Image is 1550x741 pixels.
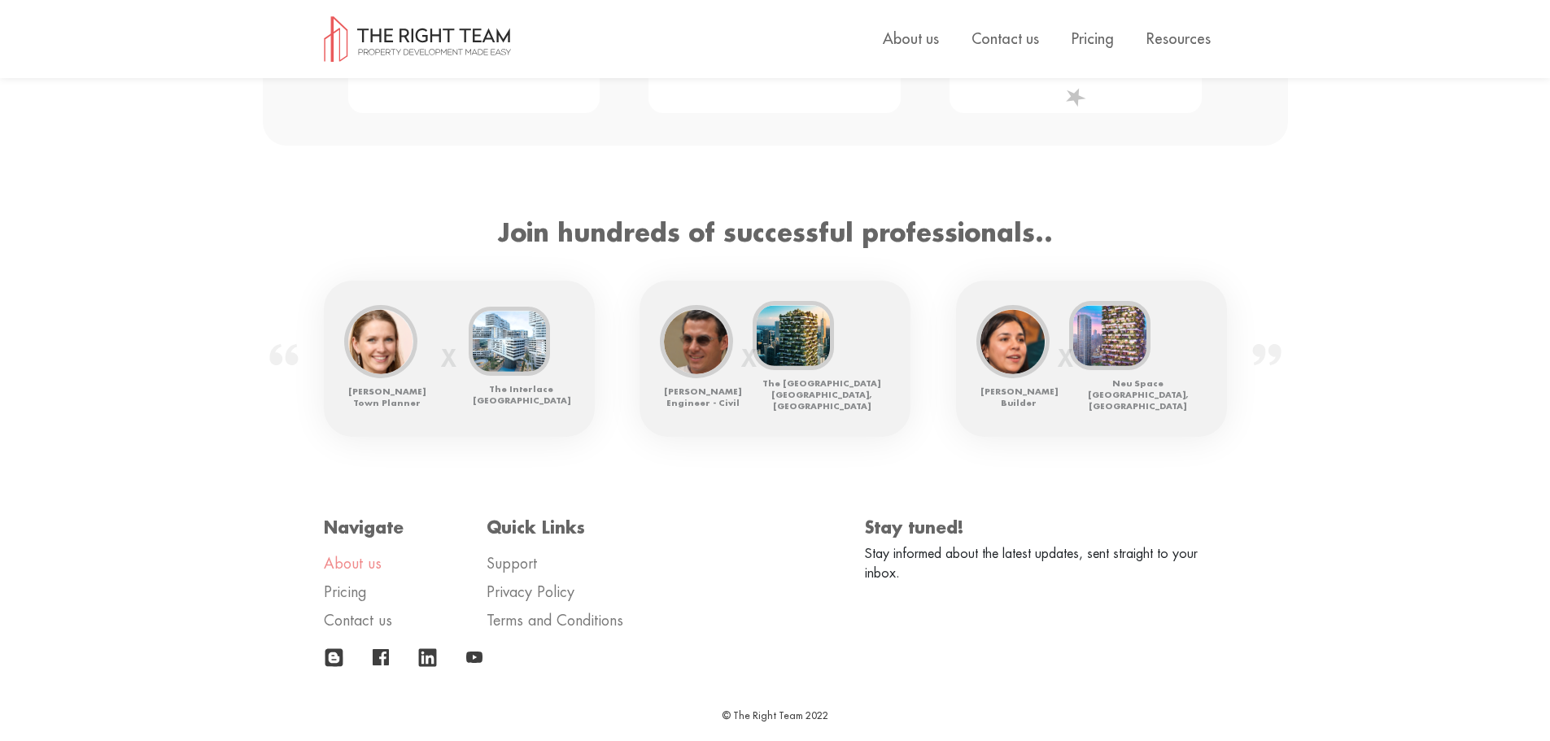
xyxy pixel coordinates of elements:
img: 1.png [348,309,413,374]
span: [PERSON_NAME] Builder [980,386,1058,409]
span: X [741,347,757,371]
h4: Quick Links [487,518,649,538]
img: 3.png [980,309,1045,374]
a: About us [883,32,939,46]
p: Stay informed about the latest updates, sent straight to your inbox. [865,544,1227,583]
img: pr1.png [473,311,546,372]
a: Support [487,556,537,571]
span: Neu Space [GEOGRAPHIC_DATA], [GEOGRAPHIC_DATA] [1073,378,1203,412]
span: [PERSON_NAME] Town Planner [348,386,426,409]
img: 2.png [664,309,728,374]
img: The Right Team [324,16,511,62]
a: Contact us [324,613,392,628]
h4: Stay tuned! [865,518,1227,538]
span: The Interlace [GEOGRAPHIC_DATA] [473,384,570,407]
h4: Navigate [324,518,487,538]
span: X [441,347,456,371]
a: Pricing [1072,32,1114,46]
img: linkedin-min.svg [417,647,438,668]
span: The [GEOGRAPHIC_DATA] [GEOGRAPHIC_DATA], [GEOGRAPHIC_DATA] [757,378,886,412]
a: Terms and Conditions [487,613,623,628]
a: Contact us [971,32,1039,46]
h2: Join hundreds of successful professionals.. [459,219,1091,248]
img: pr3.png [1073,305,1146,366]
img: youtube-min.svg [466,649,482,665]
img: blogger-min.svg [324,647,344,668]
a: Resources [1146,32,1211,46]
span: [PERSON_NAME] Engineer - Civil [664,386,741,409]
div: © The Right Team 2022 [324,708,1227,724]
span: X [1058,347,1073,371]
img: facebook-min.svg [373,649,389,665]
img: pr2.png [757,305,830,366]
a: Pricing [324,585,367,599]
a: About us [324,556,382,571]
a: Privacy Policy [487,585,574,599]
img: star.svg [1066,88,1086,107]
